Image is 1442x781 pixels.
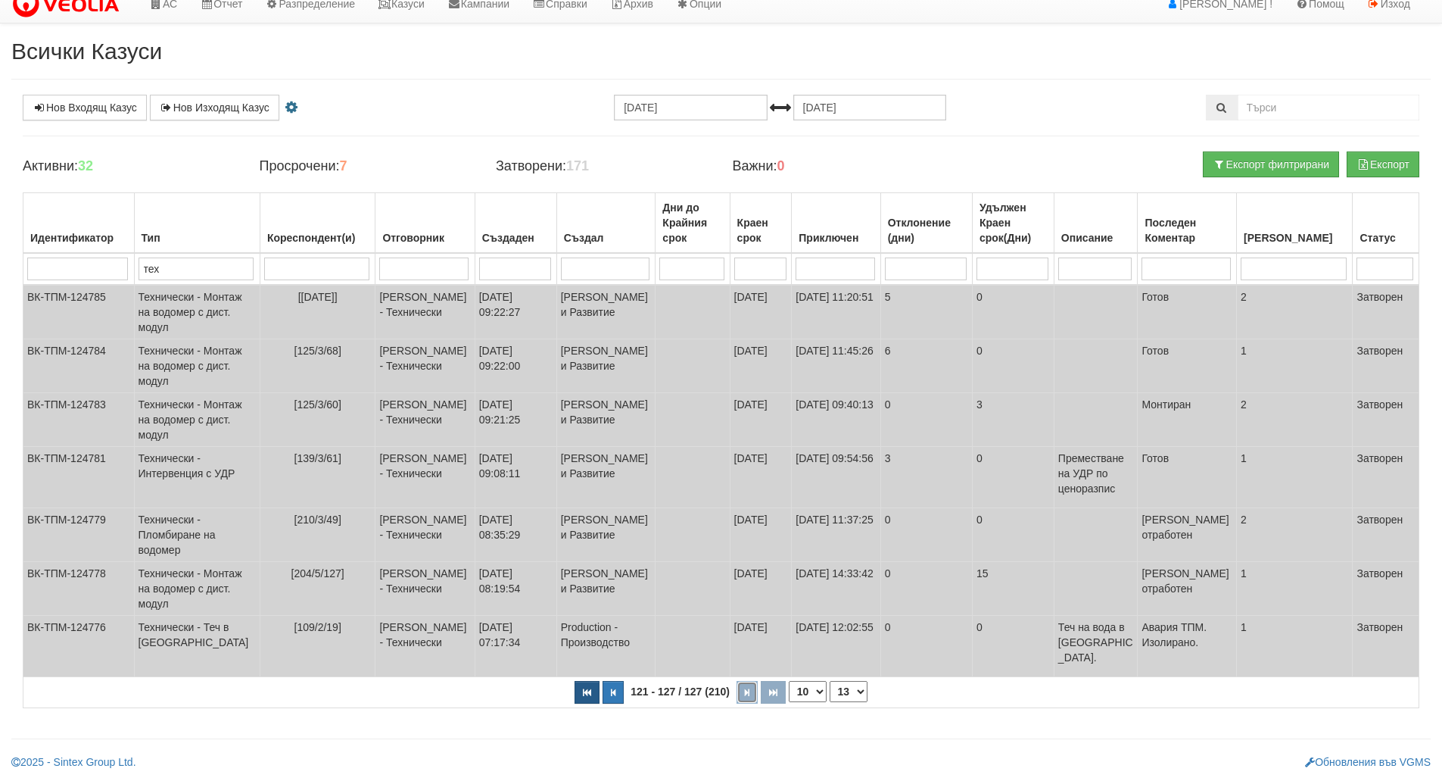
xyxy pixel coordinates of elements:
[730,339,792,393] td: [DATE]
[737,681,758,704] button: Следваща страница
[23,508,135,562] td: ВК-ТПМ-124779
[291,567,344,580] span: [204/5/127]
[1058,620,1134,665] p: Теч на вода в [GEOGRAPHIC_DATA].
[777,158,785,173] b: 0
[880,339,972,393] td: 6
[1141,514,1229,541] span: [PERSON_NAME] отработен
[1141,567,1229,595] span: [PERSON_NAME] отработен
[561,227,652,248] div: Създал
[1141,398,1191,411] span: Монтиран
[976,197,1050,248] div: Удължен Краен срок(Дни)
[1353,447,1419,508] td: Затворен
[264,227,371,248] div: Кореспондент(и)
[375,447,475,508] td: [PERSON_NAME] - Технически
[134,508,260,562] td: Технически - Пломбиране на водомер
[880,616,972,677] td: 0
[972,393,1054,447] td: 3
[23,393,135,447] td: ВК-ТПМ-124783
[1238,95,1419,120] input: Търсене по Идентификатор, Бл/Вх/Ап, Тип, Описание, Моб. Номер, Имейл, Файл, Коментар,
[11,756,136,768] a: 2025 - Sintex Group Ltd.
[23,562,135,616] td: ВК-ТПМ-124778
[1356,227,1415,248] div: Статус
[1237,508,1353,562] td: 2
[1237,285,1353,339] td: 2
[730,508,792,562] td: [DATE]
[375,285,475,339] td: [PERSON_NAME] - Технически
[656,193,730,254] th: Дни до Крайния срок: No sort applied, activate to apply an ascending sort
[134,393,260,447] td: Технически - Монтаж на водомер с дист. модул
[1141,452,1169,464] span: Готов
[260,193,375,254] th: Кореспондент(и): No sort applied, activate to apply an ascending sort
[1353,339,1419,393] td: Затворен
[23,95,147,120] a: Нов Входящ Казус
[475,285,556,339] td: [DATE] 09:22:27
[27,227,130,248] div: Идентификатор
[475,616,556,677] td: [DATE] 07:17:34
[1237,616,1353,677] td: 1
[732,159,945,174] h4: Важни:
[556,285,656,339] td: [PERSON_NAME] и Развитие
[1353,562,1419,616] td: Затворен
[294,345,341,357] span: [125/3/68]
[734,212,788,248] div: Краен срок
[880,562,972,616] td: 0
[475,508,556,562] td: [DATE] 08:35:29
[1237,193,1353,254] th: Брой Файлове: No sort applied, activate to apply an ascending sort
[972,447,1054,508] td: 0
[1353,616,1419,677] td: Затворен
[1237,562,1353,616] td: 1
[282,102,301,113] i: Настройки
[575,681,600,704] button: Първа страница
[375,193,475,254] th: Отговорник: No sort applied, activate to apply an ascending sort
[972,616,1054,677] td: 0
[475,562,556,616] td: [DATE] 08:19:54
[1141,291,1169,303] span: Готов
[294,514,341,526] span: [210/3/49]
[1237,393,1353,447] td: 2
[730,562,792,616] td: [DATE]
[259,159,472,174] h4: Просрочени:
[1305,756,1431,768] a: Обновления във VGMS
[1241,227,1348,248] div: [PERSON_NAME]
[730,616,792,677] td: [DATE]
[1141,212,1232,248] div: Последен Коментар
[23,159,236,174] h4: Активни:
[792,447,880,508] td: [DATE] 09:54:56
[556,393,656,447] td: [PERSON_NAME] и Развитие
[880,447,972,508] td: 3
[1353,393,1419,447] td: Затворен
[556,616,656,677] td: Production - Производство
[880,508,972,562] td: 0
[972,285,1054,339] td: 0
[496,159,709,174] h4: Затворени:
[796,227,876,248] div: Приключен
[375,562,475,616] td: [PERSON_NAME] - Технически
[730,393,792,447] td: [DATE]
[556,447,656,508] td: [PERSON_NAME] и Развитие
[134,285,260,339] td: Технически - Монтаж на водомер с дист. модул
[134,339,260,393] td: Технически - Монтаж на водомер с дист. модул
[885,212,968,248] div: Отклонение (дни)
[375,393,475,447] td: [PERSON_NAME] - Технически
[475,339,556,393] td: [DATE] 09:22:00
[1353,508,1419,562] td: Затворен
[972,339,1054,393] td: 0
[150,95,279,120] a: Нов Изходящ Казус
[23,616,135,677] td: ВК-ТПМ-124776
[1058,451,1134,496] p: Преместване на УДР по ценоразпис
[1353,285,1419,339] td: Затворен
[792,616,880,677] td: [DATE] 12:02:55
[972,193,1054,254] th: Удължен Краен срок(Дни): No sort applied, activate to apply an ascending sort
[659,197,725,248] div: Дни до Крайния срок
[972,562,1054,616] td: 15
[556,193,656,254] th: Създал: No sort applied, activate to apply an ascending sort
[1237,339,1353,393] td: 1
[603,681,624,704] button: Предишна страница
[792,562,880,616] td: [DATE] 14:33:42
[294,452,341,464] span: [139/3/61]
[375,508,475,562] td: [PERSON_NAME] - Технически
[139,227,256,248] div: Тип
[627,686,733,698] span: 121 - 127 / 127 (210)
[375,339,475,393] td: [PERSON_NAME] - Технически
[134,447,260,508] td: Технически - Интервенция с УДР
